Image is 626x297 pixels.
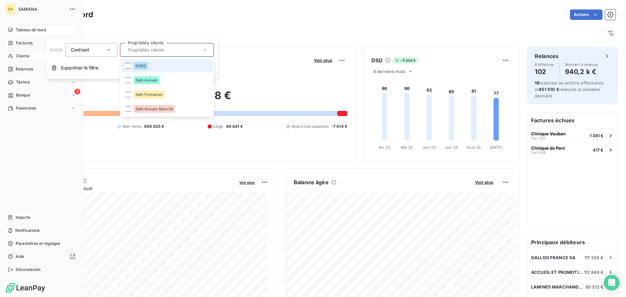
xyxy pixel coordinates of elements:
[18,7,65,12] span: SAMANA
[136,78,157,82] span: Safe Accueil
[527,142,618,157] button: Clinique du ParcFac-036417 €
[136,93,163,97] span: Safe Formation
[5,283,46,293] img: Logo LeanPay
[445,145,458,150] tspan: Juil. 25
[16,241,60,246] span: Paramètres et réglages
[539,87,559,92] span: 451 510 €
[213,124,223,129] span: Litige
[331,124,347,129] span: -7 614 €
[527,112,618,128] h6: Factures échues
[294,178,329,186] h6: Balance âgée
[61,65,98,71] span: Supprimer le filtre
[16,66,33,72] span: Relances
[604,275,619,290] div: Open Intercom Messenger
[71,47,89,52] span: Contient
[475,180,493,185] span: Voir plus
[291,124,329,129] span: Avoirs non associés
[535,80,539,85] span: 16
[584,255,604,260] span: 117 256 €
[490,145,502,150] tspan: [DATE]
[379,145,391,150] tspan: Avr. 25
[37,185,235,192] span: Chiffre d'affaires mensuel
[136,107,173,111] span: Safe Groupe Sécurité
[531,255,575,260] span: GALLOO FRANCE SA
[16,267,41,273] span: Déconnexion
[237,179,257,185] button: Voir plus
[423,145,436,150] tspan: Juin 25
[565,63,598,67] span: Montant à relancer
[123,124,142,129] span: Non-échu
[393,57,417,63] span: -4 jours
[531,145,565,151] span: Clinique du Parc
[239,180,255,185] span: Voir plus
[401,145,413,150] tspan: Mai 25
[565,67,598,77] h4: 940,2 k €
[5,251,78,262] a: Aide
[46,61,218,75] button: Supprimer le filtre
[527,128,618,142] button: Clinique VaubanFac-0351 461 €
[16,92,30,98] span: Banque
[144,124,164,129] span: 656 025 €
[74,89,80,95] span: 3
[16,254,24,260] span: Aide
[136,64,146,68] span: DOGS
[531,136,546,140] span: Fac-035
[527,234,618,250] h6: Principaux débiteurs
[15,228,39,233] span: Notifications
[535,80,604,98] span: relances ou actions effectuées et relancés la semaine dernière.
[531,284,586,290] span: LAMINES MARCHANDS EUROPEENS
[312,57,334,63] button: Voir plus
[584,270,604,275] span: 112 849 €
[531,131,566,136] span: Clinique Vauban
[226,124,243,129] span: 44 441 €
[593,147,604,153] span: 417 €
[5,4,16,14] div: SA
[16,27,46,33] span: Tableau de bord
[16,40,33,46] span: Factures
[50,47,63,52] span: Entité
[535,63,554,67] span: À effectuer
[535,67,554,77] h4: 102
[314,58,332,63] span: Voir plus
[16,105,36,111] span: Paiements
[473,179,495,185] button: Voir plus
[531,151,546,155] span: Fac-036
[531,270,584,275] span: ACCUEIL ET PROMOTION SAMBRE
[16,53,29,59] span: Clients
[590,133,604,138] span: 1 461 €
[371,56,382,64] h6: DSO
[373,69,405,74] span: 6 derniers mois
[586,284,604,290] span: 80 513 €
[535,52,559,60] h6: Relances
[126,47,202,53] input: Propriétés clients
[16,215,30,220] span: Imports
[16,79,30,85] span: Tâches
[467,145,481,150] tspan: Août 25
[570,9,603,20] button: Actions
